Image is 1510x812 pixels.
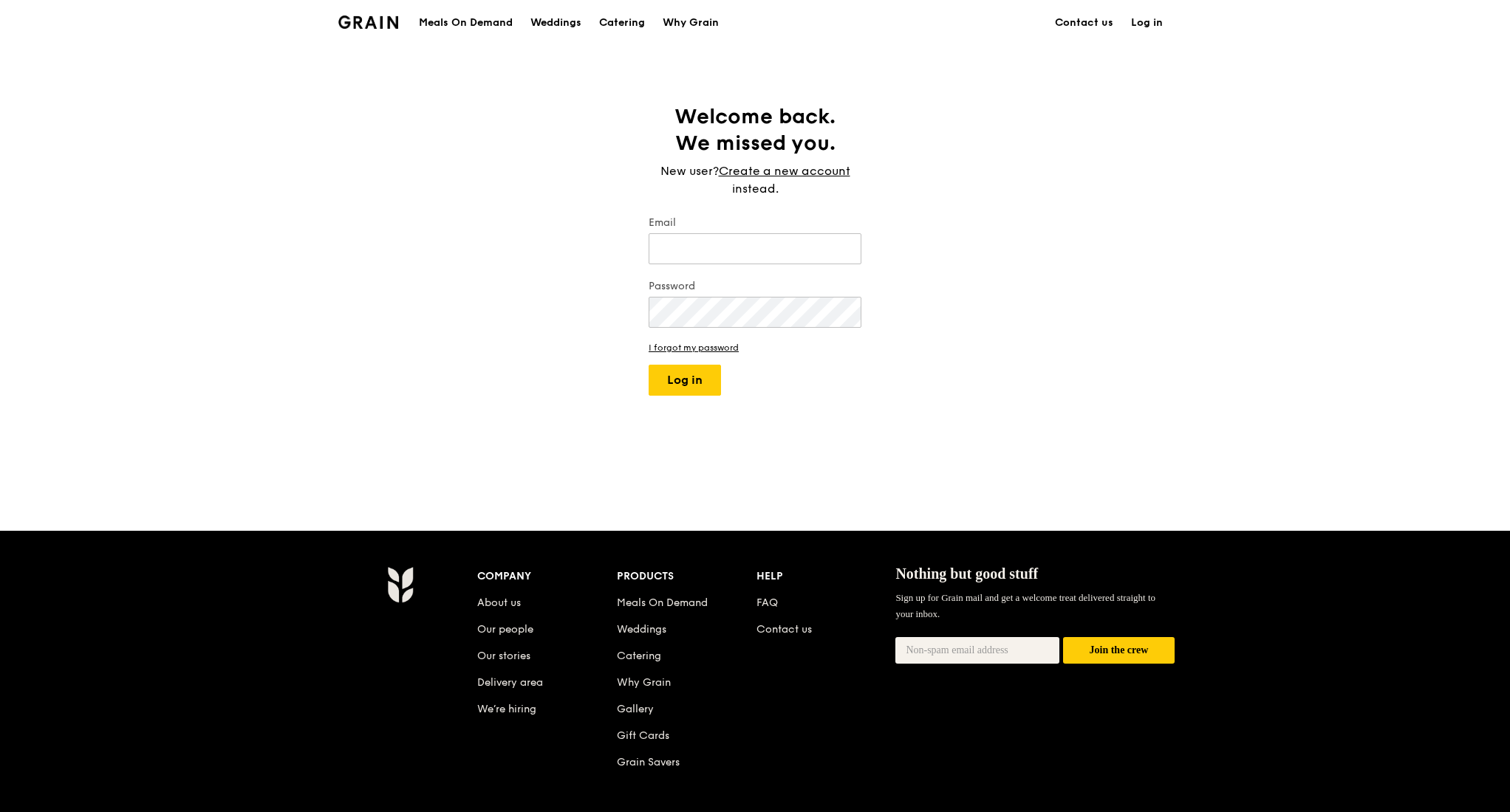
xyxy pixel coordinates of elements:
[477,703,536,715] a: We’re hiring
[617,623,666,636] a: Weddings
[617,596,708,609] a: Meals On Demand
[895,592,1155,619] span: Sign up for Grain mail and get a welcome treat delivered straight to your inbox.
[617,566,756,587] div: Products
[649,343,861,353] a: I forgot my password
[477,650,530,662] a: Our stories
[477,623,533,636] a: Our people
[1046,1,1122,45] a: Contact us
[530,1,581,45] div: Weddings
[338,16,398,29] img: Grain
[756,596,778,609] a: FAQ
[387,566,413,603] img: Grain
[649,365,721,396] button: Log in
[654,1,728,45] a: Why Grain
[590,1,654,45] a: Catering
[663,1,719,45] div: Why Grain
[599,1,645,45] div: Catering
[660,164,719,178] span: New user?
[756,566,896,587] div: Help
[649,216,861,230] label: Email
[617,703,654,715] a: Gallery
[649,103,861,156] h1: Welcome back. We missed you.
[617,676,671,689] a: Why Grain
[649,279,861,294] label: Password
[477,566,617,587] div: Company
[756,623,812,636] a: Contact us
[617,650,661,662] a: Catering
[895,565,1038,582] span: Nothing but good stuff
[477,676,543,689] a: Delivery area
[419,1,513,45] div: Meals On Demand
[617,729,669,742] a: Gift Cards
[477,596,521,609] a: About us
[732,182,779,196] span: instead.
[617,756,680,768] a: Grain Savers
[895,637,1059,664] input: Non-spam email address
[522,1,590,45] a: Weddings
[1122,1,1172,45] a: Log in
[1063,637,1175,664] button: Join the crew
[719,162,850,180] a: Create a new account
